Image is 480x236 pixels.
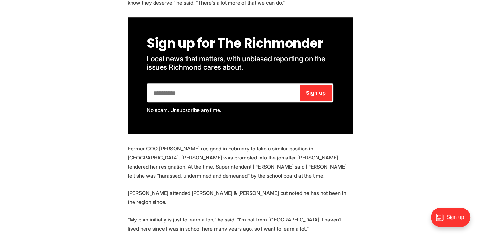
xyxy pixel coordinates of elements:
p: [PERSON_NAME] attended [PERSON_NAME] & [PERSON_NAME] but noted he has not been in the region since. [128,189,353,207]
iframe: portal-trigger [425,204,480,236]
p: Former COO [PERSON_NAME] resigned in February to take a similar position in [GEOGRAPHIC_DATA]. [P... [128,144,353,180]
button: Sign up [300,85,332,101]
p: “My plan initially is just to learn a ton,” he said. “I’m not from [GEOGRAPHIC_DATA]. I haven’t l... [128,215,353,233]
span: Sign up [306,90,326,96]
span: Local news that matters, with unbiased reporting on the issues Richmond cares about. [147,54,327,72]
span: No spam. Unsubscribe anytime. [147,107,221,113]
span: Sign up for The Richmonder [147,34,323,52]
